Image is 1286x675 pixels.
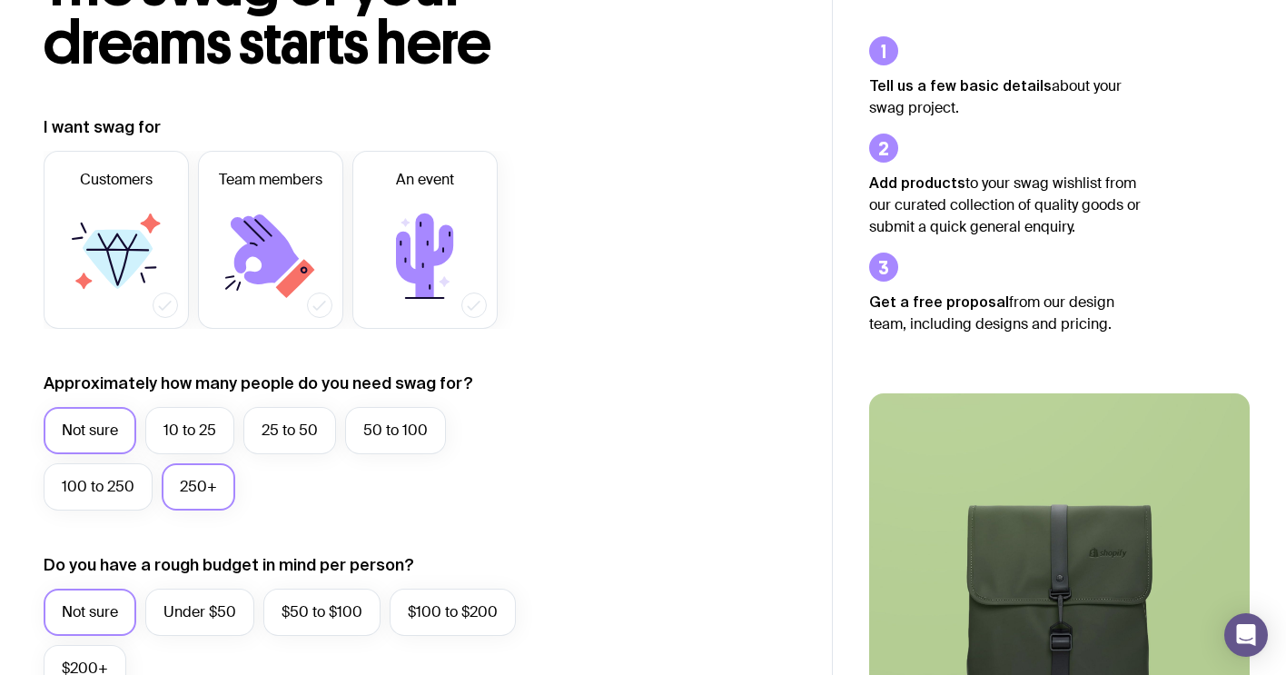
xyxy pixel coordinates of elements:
[44,589,136,636] label: Not sure
[145,589,254,636] label: Under $50
[263,589,381,636] label: $50 to $100
[869,291,1142,335] p: from our design team, including designs and pricing.
[869,174,965,191] strong: Add products
[345,407,446,454] label: 50 to 100
[44,463,153,511] label: 100 to 250
[869,74,1142,119] p: about your swag project.
[869,172,1142,238] p: to your swag wishlist from our curated collection of quality goods or submit a quick general enqu...
[44,372,473,394] label: Approximately how many people do you need swag for?
[44,407,136,454] label: Not sure
[44,116,161,138] label: I want swag for
[44,554,414,576] label: Do you have a rough budget in mind per person?
[396,169,454,191] span: An event
[390,589,516,636] label: $100 to $200
[243,407,336,454] label: 25 to 50
[1224,613,1268,657] div: Open Intercom Messenger
[869,293,1009,310] strong: Get a free proposal
[162,463,235,511] label: 250+
[80,169,153,191] span: Customers
[869,77,1052,94] strong: Tell us a few basic details
[219,169,322,191] span: Team members
[145,407,234,454] label: 10 to 25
